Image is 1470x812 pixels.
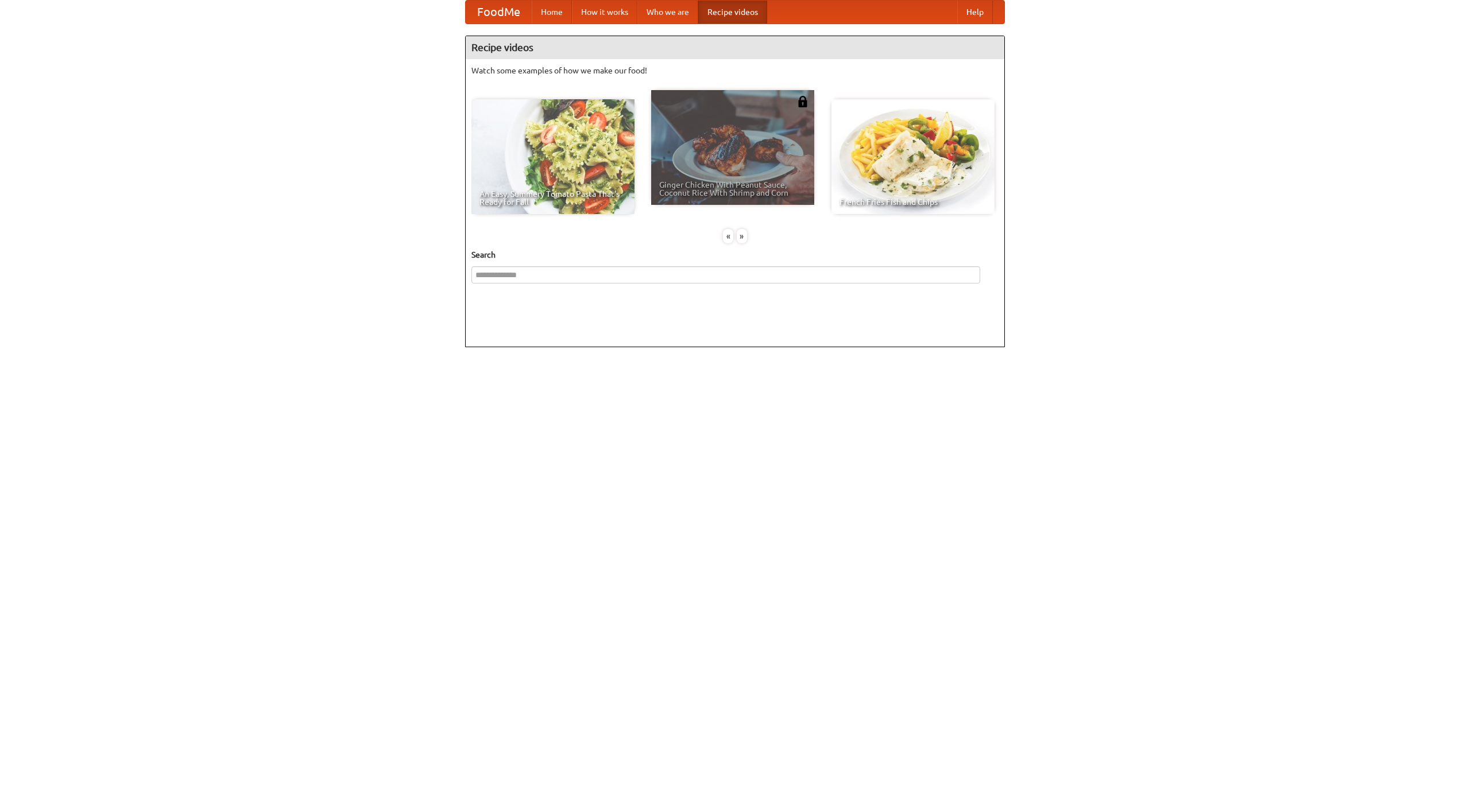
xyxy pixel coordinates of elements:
[797,96,808,107] img: 483408.png
[471,65,999,76] p: Watch some examples of how we make our food!
[471,249,999,261] h5: Search
[637,1,698,24] a: Who we are
[532,1,572,24] a: Home
[831,99,995,214] a: French Fries Fish and Chips
[572,1,637,24] a: How it works
[471,99,635,214] a: An Easy, Summery Tomato Pasta That's Ready for Fall
[698,1,767,24] a: Recipe videos
[737,229,747,243] div: »
[466,36,1004,59] h4: Recipe videos
[723,229,733,243] div: «
[957,1,993,24] a: Help
[466,1,532,24] a: FoodMe
[479,190,626,206] span: An Easy, Summery Tomato Pasta That's Ready for Fall
[840,198,987,206] span: French Fries Fish and Chips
